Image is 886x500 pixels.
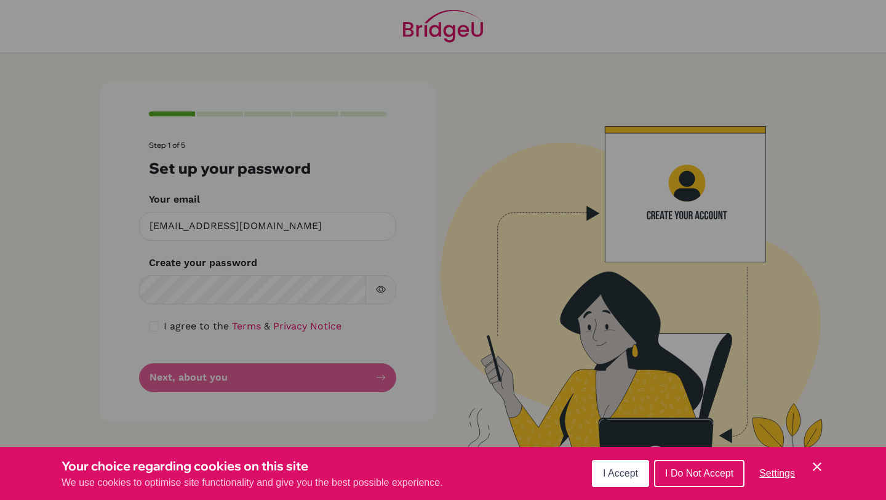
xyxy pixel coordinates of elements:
button: I Accept [592,460,649,487]
button: Settings [749,461,805,486]
button: Save and close [810,459,824,474]
p: We use cookies to optimise site functionality and give you the best possible experience. [62,475,443,490]
span: Settings [759,468,795,478]
button: I Do Not Accept [654,460,744,487]
h3: Your choice regarding cookies on this site [62,457,443,475]
span: I Accept [603,468,638,478]
span: I Do Not Accept [665,468,733,478]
